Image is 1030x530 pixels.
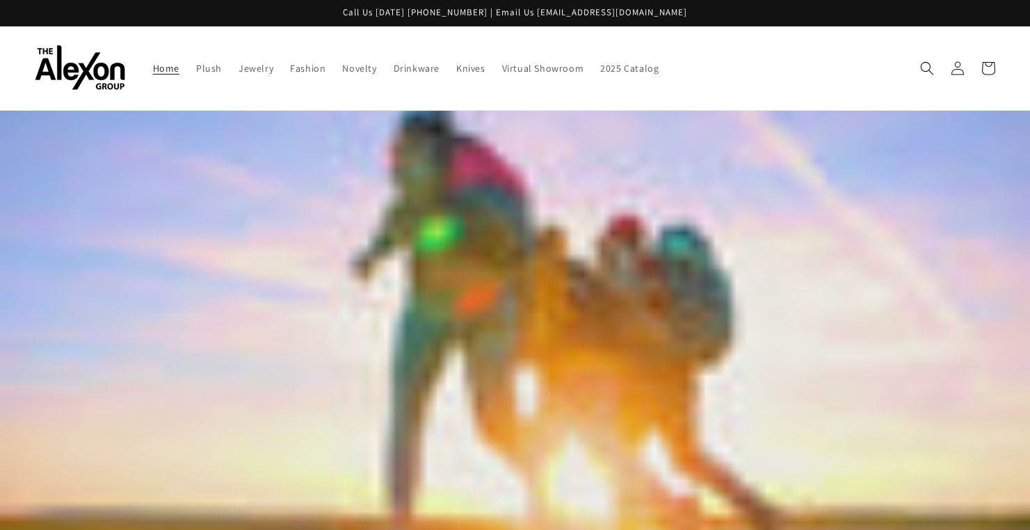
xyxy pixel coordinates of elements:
a: Drinkware [385,54,448,83]
span: Novelty [342,62,376,75]
span: 2025 Catalog [600,62,659,75]
span: Jewelry [239,62,273,75]
a: Novelty [334,54,385,83]
a: 2025 Catalog [592,54,667,83]
span: Home [153,62,179,75]
a: Virtual Showroom [494,54,593,83]
a: Fashion [282,54,334,83]
a: Jewelry [230,54,282,83]
span: Knives [456,62,485,75]
a: Plush [188,54,230,83]
a: Home [145,54,188,83]
span: Fashion [290,62,325,75]
span: Virtual Showroom [502,62,584,75]
span: Plush [196,62,222,75]
span: Drinkware [394,62,440,75]
img: The Alexon Group [35,45,125,91]
a: Knives [448,54,494,83]
summary: Search [912,53,942,84]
